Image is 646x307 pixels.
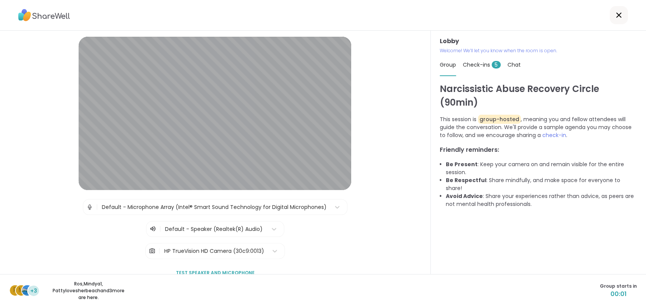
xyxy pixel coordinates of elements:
span: | [96,199,98,215]
span: 00:01 [600,290,637,299]
img: Pattylovesherbeach [22,285,33,296]
span: Check-ins [463,61,501,69]
span: Group [440,61,456,69]
p: This session is , meaning you and fellow attendees will guide the conversation. We'll provide a s... [440,115,637,139]
button: Test speaker and microphone [173,265,257,281]
span: | [159,243,160,259]
span: Test speaker and microphone [176,270,254,276]
span: +3 [30,287,37,295]
span: Chat [507,61,521,69]
img: ShareWell Logo [18,6,70,24]
h1: Narcissistic Abuse Recovery Circle (90min) [440,82,637,109]
div: HP TrueVision HD Camera (30c9:0013) [164,247,264,255]
p: Ros , Mindya1 , Pattylovesherbeach and 3 more are here. [46,281,131,301]
h3: Lobby [440,37,637,46]
div: Default - Microphone Array (Intel® Smart Sound Technology for Digital Microphones) [102,203,327,211]
img: Microphone [86,199,93,215]
p: Welcome! We’ll let you know when the room is open. [440,47,637,54]
span: check-in [542,131,566,139]
li: : Share your experiences rather than advice, as peers are not mental health professionals. [446,192,637,208]
span: 5 [492,61,501,69]
h3: Friendly reminders: [440,145,637,154]
img: Camera [149,243,156,259]
b: Be Present [446,161,478,168]
span: | [159,224,161,234]
b: Avoid Advice [446,192,483,200]
span: group-hosted [478,115,521,124]
span: R [13,285,17,295]
span: M [19,285,24,295]
b: Be Respectful [446,176,486,184]
li: : Keep your camera on and remain visible for the entire session. [446,161,637,176]
li: : Share mindfully, and make space for everyone to share! [446,176,637,192]
span: Group starts in [600,283,637,290]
